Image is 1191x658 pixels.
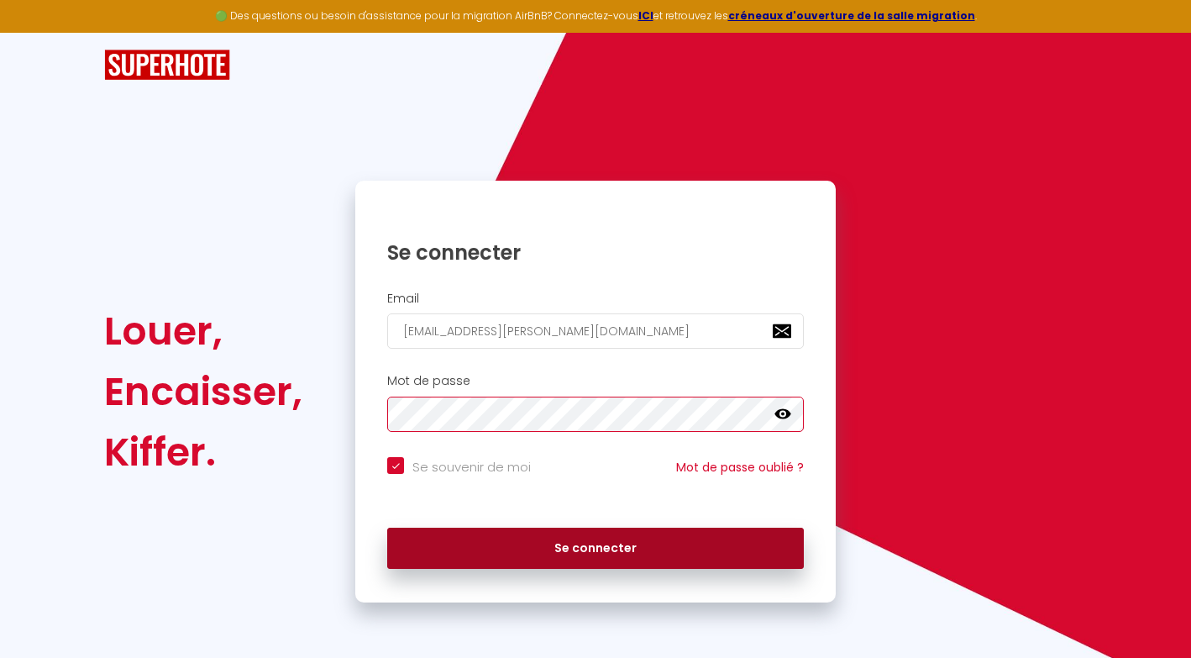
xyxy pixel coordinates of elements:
button: Se connecter [387,528,804,570]
h2: Mot de passe [387,374,804,388]
input: Ton Email [387,313,804,349]
div: Kiffer. [104,422,302,482]
h2: Email [387,292,804,306]
button: Ouvrir le widget de chat LiveChat [13,7,64,57]
h1: Se connecter [387,240,804,266]
a: Mot de passe oublié ? [676,459,804,476]
a: ICI [638,8,653,23]
div: Encaisser, [104,361,302,422]
div: Louer, [104,301,302,361]
a: créneaux d'ouverture de la salle migration [728,8,975,23]
img: SuperHote logo [104,50,230,81]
